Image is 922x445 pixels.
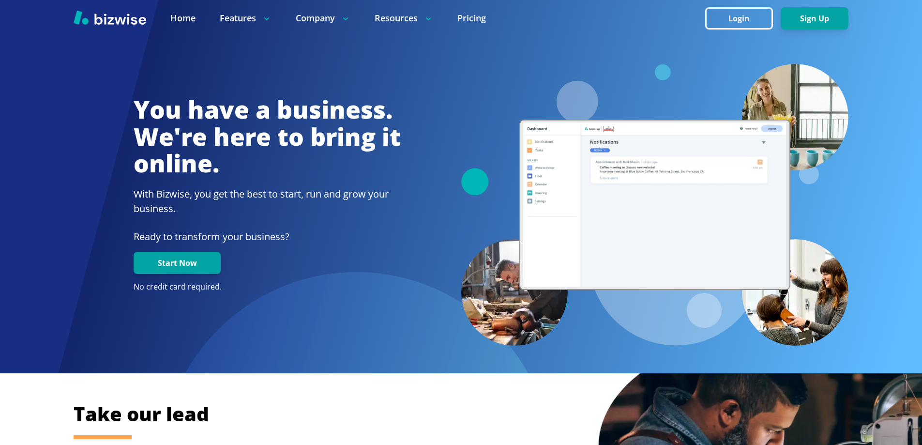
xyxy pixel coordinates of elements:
[134,96,401,177] h1: You have a business. We're here to bring it online.
[781,14,848,23] a: Sign Up
[781,7,848,30] button: Sign Up
[296,12,350,24] p: Company
[170,12,196,24] a: Home
[134,187,401,216] h2: With Bizwise, you get the best to start, run and grow your business.
[134,230,401,244] p: Ready to transform your business?
[74,401,800,427] h2: Take our lead
[457,12,486,24] a: Pricing
[705,7,773,30] button: Login
[74,10,146,25] img: Bizwise Logo
[134,282,401,292] p: No credit card required.
[220,12,272,24] p: Features
[705,14,781,23] a: Login
[134,259,221,268] a: Start Now
[134,252,221,274] button: Start Now
[375,12,433,24] p: Resources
